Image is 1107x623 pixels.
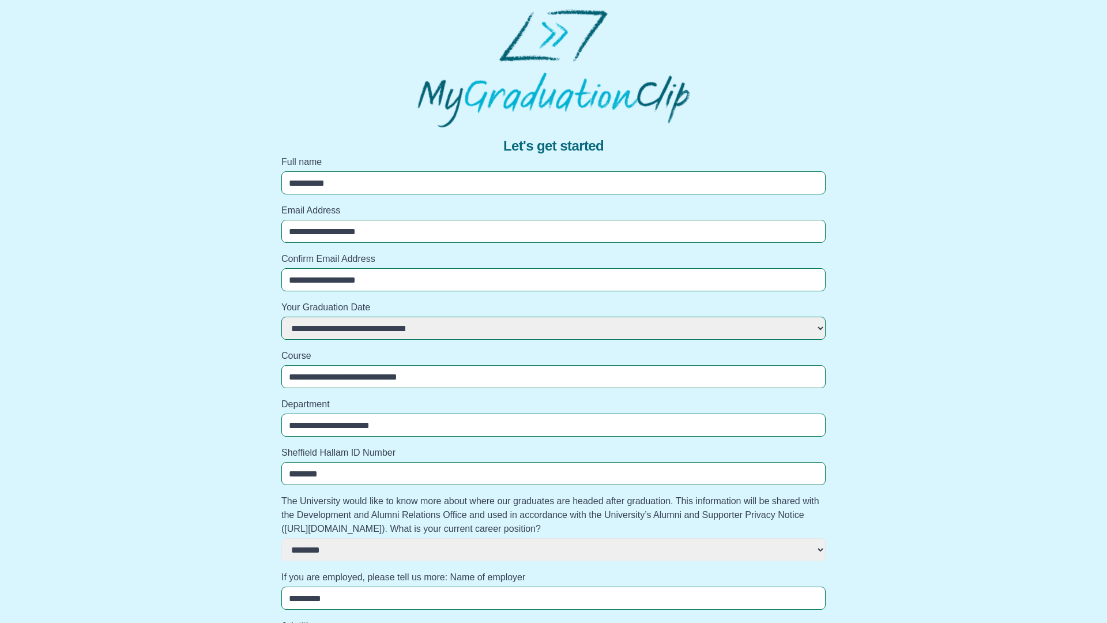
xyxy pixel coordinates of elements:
[281,204,826,217] label: Email Address
[281,397,826,411] label: Department
[503,137,604,155] span: Let's get started
[281,252,826,266] label: Confirm Email Address
[417,9,690,127] img: MyGraduationClip
[281,571,826,584] label: If you are employed, please tell us more: Name of employer
[281,301,826,314] label: Your Graduation Date
[281,349,826,363] label: Course
[281,446,826,460] label: Sheffield Hallam ID Number
[281,494,826,536] label: The University would like to know more about where our graduates are headed after graduation. Thi...
[281,155,826,169] label: Full name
